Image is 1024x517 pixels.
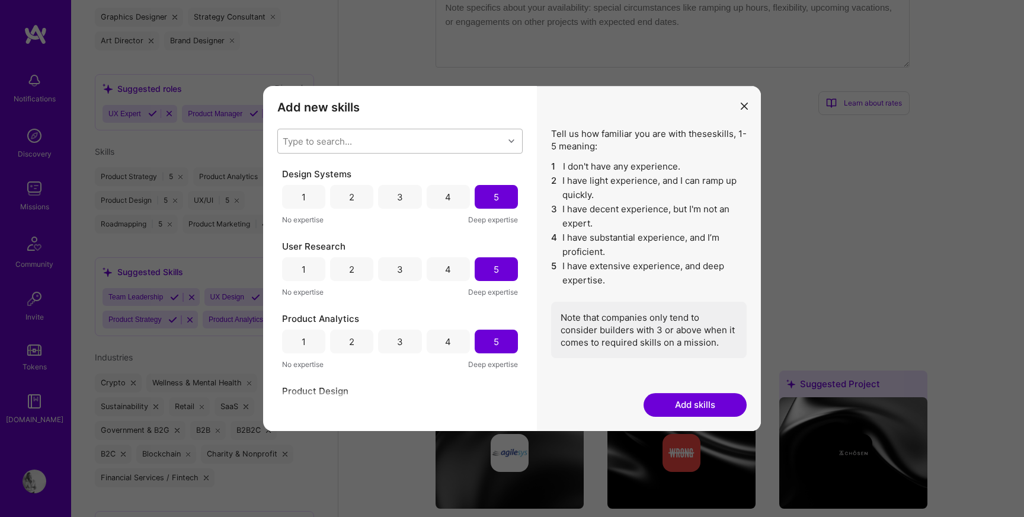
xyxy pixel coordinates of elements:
[445,336,451,348] div: 4
[397,336,403,348] div: 3
[494,336,499,348] div: 5
[468,213,518,226] span: Deep expertise
[282,168,351,180] span: Design Systems
[551,174,747,202] li: I have light experience, and I can ramp up quickly.
[282,213,324,226] span: No expertise
[468,358,518,371] span: Deep expertise
[282,358,324,371] span: No expertise
[349,263,354,276] div: 2
[551,159,558,174] span: 1
[283,135,352,148] div: Type to search...
[349,336,354,348] div: 2
[282,286,324,298] span: No expertise
[494,191,499,203] div: 5
[551,127,747,358] div: Tell us how familiar you are with these skills , 1-5 meaning:
[551,174,558,202] span: 2
[397,191,403,203] div: 3
[551,259,747,288] li: I have extensive experience, and deep expertise.
[644,393,747,417] button: Add skills
[494,263,499,276] div: 5
[445,263,451,276] div: 4
[551,159,747,174] li: I don't have any experience.
[282,385,348,397] span: Product Design
[277,100,523,114] h3: Add new skills
[508,138,514,144] i: icon Chevron
[741,103,748,110] i: icon Close
[282,240,345,253] span: User Research
[551,231,558,259] span: 4
[302,191,306,203] div: 1
[282,312,359,325] span: Product Analytics
[445,191,451,203] div: 4
[551,202,558,231] span: 3
[551,202,747,231] li: I have decent experience, but I'm not an expert.
[349,191,354,203] div: 2
[468,286,518,298] span: Deep expertise
[551,259,558,288] span: 5
[302,336,306,348] div: 1
[551,231,747,259] li: I have substantial experience, and I’m proficient.
[263,86,761,431] div: modal
[302,263,306,276] div: 1
[551,302,747,358] div: Note that companies only tend to consider builders with 3 or above when it comes to required skil...
[397,263,403,276] div: 3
